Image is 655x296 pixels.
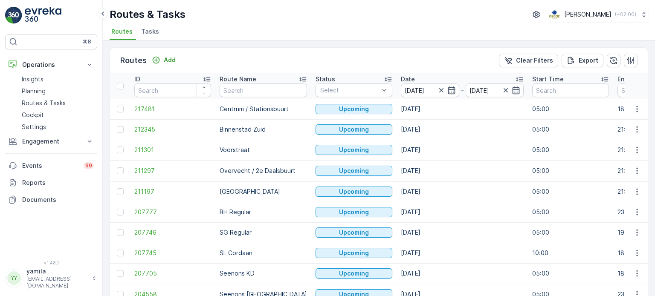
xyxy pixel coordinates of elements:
[85,162,92,169] p: 99
[397,263,528,284] td: [DATE]
[134,75,140,83] p: ID
[320,86,379,95] p: Select
[215,202,311,222] td: BH Regular
[316,268,392,279] button: Upcoming
[22,60,80,69] p: Operations
[339,269,369,278] p: Upcoming
[215,119,311,140] td: Binnenstad Zuid
[461,85,464,95] p: -
[25,7,61,24] img: logo_light-DOdMpM7g.png
[134,125,211,134] a: 212345
[397,202,528,222] td: [DATE]
[18,121,97,133] a: Settings
[18,109,97,121] a: Cockpit
[5,260,97,265] span: v 1.48.1
[134,167,211,175] a: 211297
[215,243,311,263] td: SL Cordaan
[579,56,598,65] p: Export
[134,187,211,196] span: 211197
[215,181,311,202] td: [GEOGRAPHIC_DATA]
[111,27,133,36] span: Routes
[5,7,22,24] img: logo
[5,191,97,208] a: Documents
[316,207,392,217] button: Upcoming
[117,106,124,112] div: Toggle Row Selected
[5,133,97,150] button: Engagement
[134,146,211,154] a: 211301
[134,83,211,97] input: Search
[134,249,211,257] span: 207745
[215,263,311,284] td: Seenons KD
[528,140,613,160] td: 05:00
[615,11,636,18] p: ( +02:00 )
[339,249,369,257] p: Upcoming
[22,99,66,107] p: Routes & Tasks
[532,83,609,97] input: Search
[220,75,256,83] p: Route Name
[397,119,528,140] td: [DATE]
[220,83,307,97] input: Search
[339,105,369,113] p: Upcoming
[339,208,369,216] p: Upcoming
[401,83,459,97] input: dd/mm/yyyy
[528,243,613,263] td: 10:00
[397,243,528,263] td: [DATE]
[117,147,124,153] div: Toggle Row Selected
[18,85,97,97] a: Planning
[22,137,80,146] p: Engagement
[5,267,97,289] button: YYyamila[EMAIL_ADDRESS][DOMAIN_NAME]
[397,181,528,202] td: [DATE]
[18,97,97,109] a: Routes & Tasks
[528,263,613,284] td: 05:00
[117,270,124,277] div: Toggle Row Selected
[516,56,553,65] p: Clear Filters
[401,75,415,83] p: Date
[5,157,97,174] a: Events99
[5,174,97,191] a: Reports
[134,269,211,278] a: 207705
[316,75,335,83] p: Status
[562,54,603,67] button: Export
[117,229,124,236] div: Toggle Row Selected
[548,7,648,22] button: [PERSON_NAME](+02:00)
[22,161,78,170] p: Events
[316,227,392,238] button: Upcoming
[532,75,564,83] p: Start Time
[548,10,561,19] img: basis-logo_rgb2x.png
[120,55,147,66] p: Routes
[316,124,392,135] button: Upcoming
[110,8,185,21] p: Routes & Tasks
[316,145,392,155] button: Upcoming
[316,187,392,197] button: Upcoming
[316,166,392,176] button: Upcoming
[134,208,211,216] span: 207777
[397,140,528,160] td: [DATE]
[18,73,97,85] a: Insights
[215,222,311,243] td: SG Regular
[22,123,46,131] p: Settings
[339,187,369,196] p: Upcoming
[528,222,613,243] td: 05:00
[117,209,124,216] div: Toggle Row Selected
[397,99,528,119] td: [DATE]
[22,111,44,119] p: Cockpit
[134,228,211,237] a: 207746
[397,222,528,243] td: [DATE]
[26,276,88,289] p: [EMAIL_ADDRESS][DOMAIN_NAME]
[339,167,369,175] p: Upcoming
[134,105,211,113] a: 217481
[117,167,124,174] div: Toggle Row Selected
[22,195,94,204] p: Documents
[339,228,369,237] p: Upcoming
[528,202,613,222] td: 05:00
[339,125,369,134] p: Upcoming
[22,178,94,187] p: Reports
[528,160,613,181] td: 05:00
[397,160,528,181] td: [DATE]
[215,140,311,160] td: Voorstraat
